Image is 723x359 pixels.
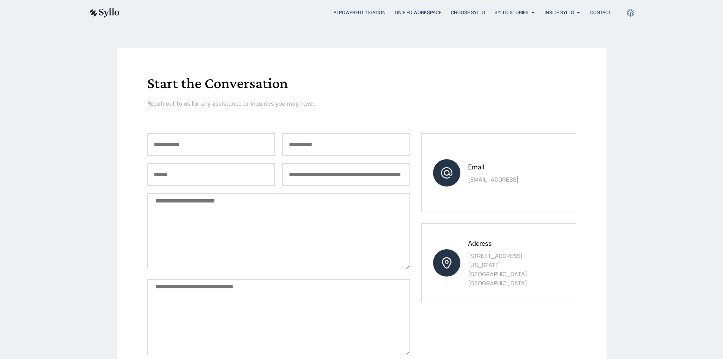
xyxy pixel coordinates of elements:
p: [EMAIL_ADDRESS] [468,175,552,184]
div: Menu Toggle [135,9,611,16]
span: Email [468,163,484,171]
p: Reach out to us for any assistance or inquiries you may have. [147,99,423,108]
a: Syllo Stories [495,9,529,16]
p: [STREET_ADDRESS] [US_STATE][GEOGRAPHIC_DATA] [GEOGRAPHIC_DATA] [468,251,552,288]
h1: Start the Conversation [147,76,576,91]
nav: Menu [135,9,611,16]
a: Choose Syllo [451,9,485,16]
span: Address [468,239,491,248]
a: Unified Workspace [395,9,441,16]
img: syllo [88,8,120,17]
a: Inside Syllo [545,9,574,16]
a: AI Powered Litigation [334,9,386,16]
a: Contact [590,9,611,16]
